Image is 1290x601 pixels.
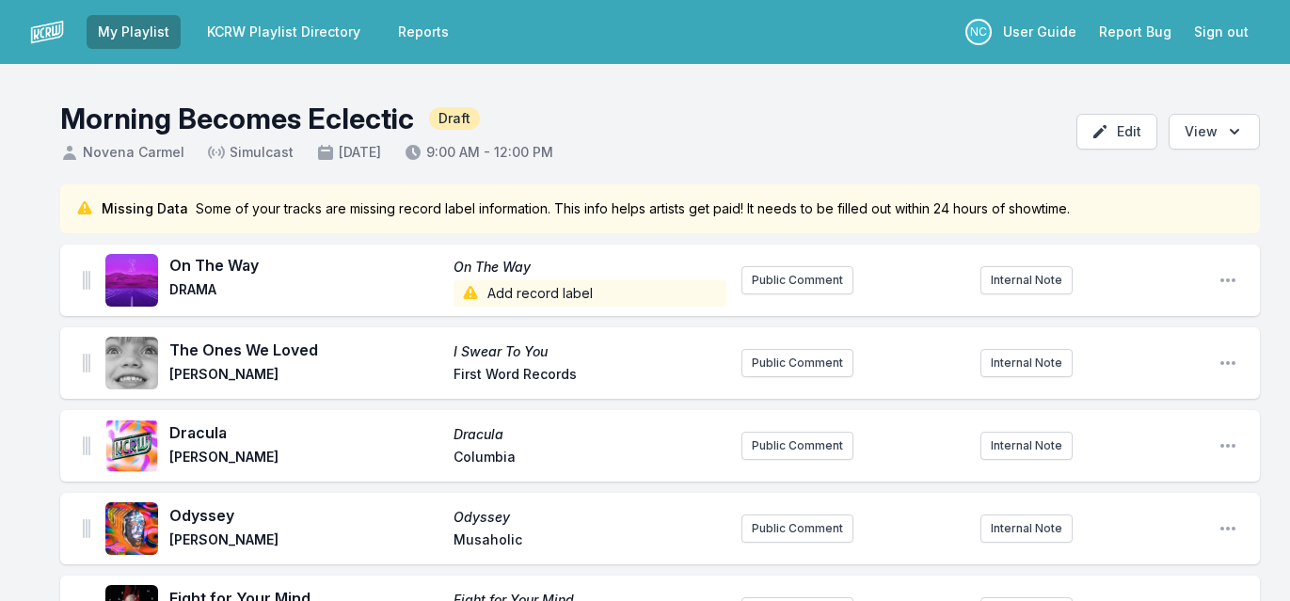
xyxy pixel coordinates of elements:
[454,425,726,444] span: Dracula
[454,448,726,470] span: Columbia
[169,365,442,387] span: [PERSON_NAME]
[1076,114,1157,150] button: Edit
[105,502,158,555] img: Odyssey
[454,530,726,553] span: Musaholic
[169,421,442,444] span: Dracula
[87,15,181,49] a: My Playlist
[741,349,853,377] button: Public Comment
[404,143,553,162] span: 9:00 AM - 12:00 PM
[169,280,442,307] span: DRAMA
[965,19,992,45] p: Novena Carmel
[169,504,442,527] span: Odyssey
[1088,15,1183,49] a: Report Bug
[169,530,442,553] span: [PERSON_NAME]
[196,15,372,49] a: KCRW Playlist Directory
[992,15,1088,49] a: User Guide
[105,419,158,472] img: Dracula
[741,432,853,460] button: Public Comment
[980,514,1073,543] button: Internal Note
[741,266,853,294] button: Public Comment
[207,143,294,162] span: Simulcast
[169,254,442,277] span: On The Way
[980,349,1073,377] button: Internal Note
[454,508,726,527] span: Odyssey
[429,107,480,130] span: Draft
[1218,354,1237,372] button: Open playlist item options
[83,354,90,372] img: Drag Handle
[454,258,726,277] span: On The Way
[102,199,188,218] span: Missing Data
[1218,519,1237,538] button: Open playlist item options
[169,339,442,361] span: The Ones We Loved
[316,143,381,162] span: [DATE]
[105,337,158,389] img: I Swear To You
[83,436,90,455] img: Drag Handle
[30,15,64,49] img: logo-white-87cec1fa9cbef997252546196dc51331.png
[169,448,442,470] span: [PERSON_NAME]
[60,143,184,162] span: Novena Carmel
[196,199,1070,218] span: Some of your tracks are missing record label information. This info helps artists get paid! It ne...
[83,271,90,290] img: Drag Handle
[83,519,90,538] img: Drag Handle
[454,365,726,387] span: First Word Records
[980,432,1073,460] button: Internal Note
[454,280,726,307] span: Add record label
[387,15,460,49] a: Reports
[454,342,726,361] span: I Swear To You
[1218,436,1237,455] button: Open playlist item options
[105,254,158,307] img: On The Way
[741,514,853,543] button: Public Comment
[980,266,1073,294] button: Internal Note
[1218,271,1237,290] button: Open playlist item options
[1169,114,1260,150] button: Open options
[60,102,414,135] h1: Morning Becomes Eclectic
[1183,15,1260,49] button: Sign out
